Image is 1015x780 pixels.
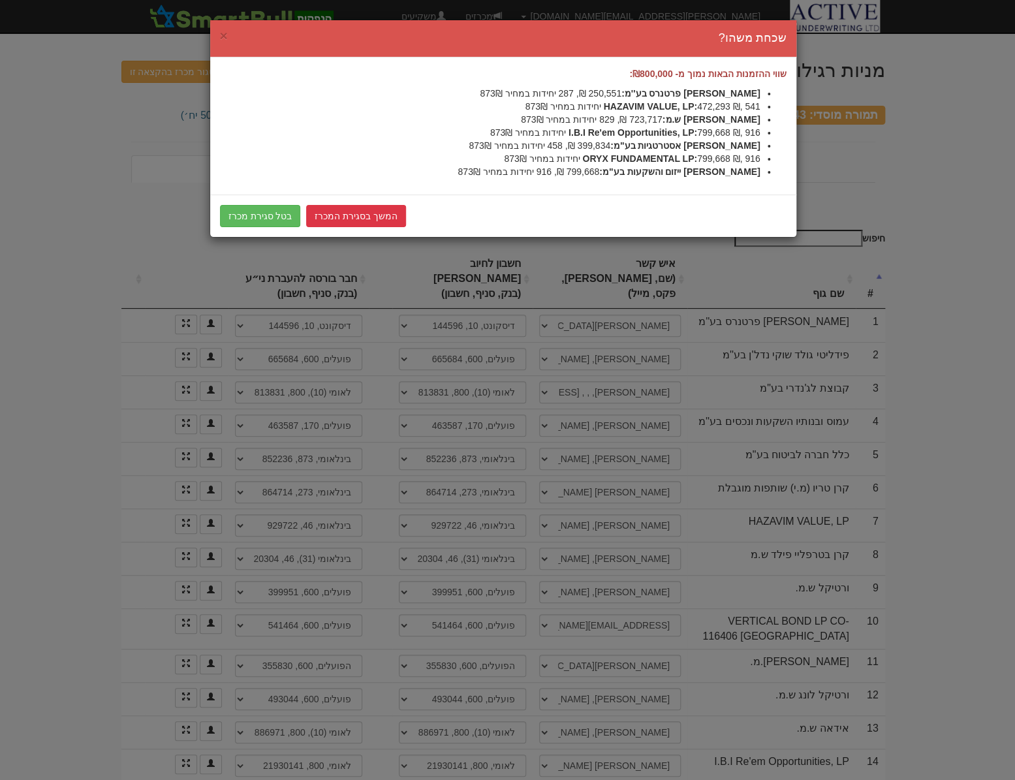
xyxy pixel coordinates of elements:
[220,30,787,47] h4: שכחת משהו?
[220,165,760,178] li: 799,668 ₪, 916 יחידות במחיר 873₪
[220,100,760,113] li: 472,293 ₪, 541 יחידות במחיר 873₪
[569,127,697,138] strong: I.B.I Re'em Opportunities, LP:
[220,29,228,42] button: Close
[220,28,228,43] span: ×
[306,205,406,227] a: המשך בסגירת המכרז
[610,140,760,151] strong: [PERSON_NAME] אסטרטגיות בע"מ:
[599,166,760,177] strong: [PERSON_NAME] ייזום והשקעות בע"מ:
[220,67,787,80] p: שווי ההזמנות הבאות נמוך מ- ₪800,000:
[621,88,760,99] strong: [PERSON_NAME] פרטנרס בע''מ:
[603,101,696,112] strong: HAZAVIM VALUE, LP:
[220,152,760,165] li: 799,668 ₪, 916 יחידות במחיר 873₪
[663,114,760,125] strong: [PERSON_NAME] ש.מ:
[220,139,760,152] li: 399,834 ₪, 458 יחידות במחיר 873₪
[220,87,760,100] li: 250,551 ₪, 287 יחידות במחיר 873₪
[220,205,301,227] button: בטל סגירת מכרז
[220,113,760,126] li: 723,717 ₪, 829 יחידות במחיר 873₪
[220,126,760,139] li: 799,668 ₪, 916 יחידות במחיר 873₪
[582,153,697,164] strong: ORYX FUNDAMENTAL LP:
